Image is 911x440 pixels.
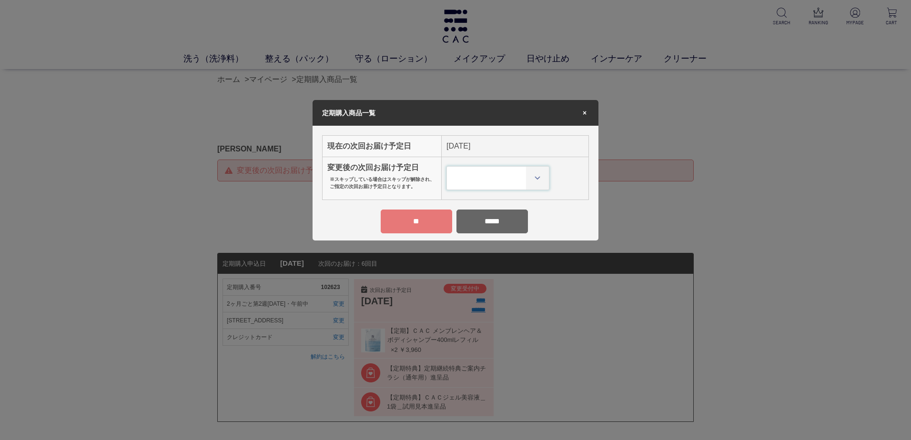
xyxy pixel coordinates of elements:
td: [DATE] [442,135,589,157]
span: 定期購入商品一覧 [322,109,375,117]
th: 変更後の次回お届け予定日 [323,157,442,200]
th: 現在の次回お届け予定日 [323,135,442,157]
span: × [580,110,589,116]
p: ※スキップしている場合はスキップが解除され、ご指定の次回お届け予定日となります。 [330,176,436,190]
